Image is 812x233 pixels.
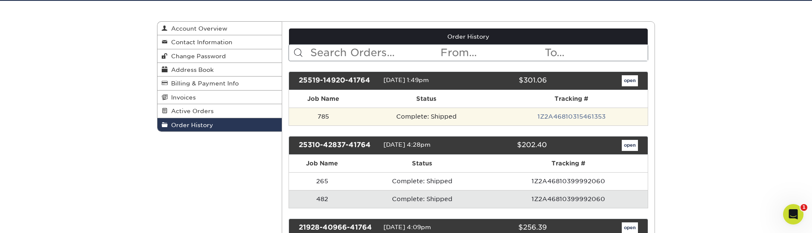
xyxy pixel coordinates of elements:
a: Order History [157,118,282,131]
span: [DATE] 4:28pm [383,141,431,148]
td: 1Z2A46810399992060 [489,172,648,190]
a: 1Z2A46810315461353 [538,113,606,120]
a: Billing & Payment Info [157,77,282,90]
th: Tracking # [489,155,648,172]
a: Order History [289,28,648,45]
a: open [622,75,638,86]
a: Account Overview [157,22,282,35]
div: 25310-42837-41764 [292,140,383,151]
div: $301.06 [462,75,553,86]
td: Complete: Shipped [357,108,495,125]
input: From... [440,45,543,61]
span: Active Orders [168,108,214,114]
span: Change Password [168,53,226,60]
td: Complete: Shipped [355,172,489,190]
th: Job Name [289,90,358,108]
td: 785 [289,108,358,125]
input: To... [544,45,648,61]
a: Invoices [157,91,282,104]
span: [DATE] 4:09pm [383,224,431,230]
div: $202.40 [462,140,553,151]
span: 1 [801,204,807,211]
span: Address Book [168,66,214,73]
span: Order History [168,122,213,128]
a: Active Orders [157,104,282,118]
td: 265 [289,172,356,190]
th: Tracking # [495,90,648,108]
span: Account Overview [168,25,227,32]
span: Contact Information [168,39,232,45]
span: Billing & Payment Info [168,80,239,87]
span: [DATE] 1:49pm [383,77,429,83]
div: 25519-14920-41764 [292,75,383,86]
th: Status [357,90,495,108]
a: Change Password [157,49,282,63]
input: Search Orders... [309,45,440,61]
th: Job Name [289,155,356,172]
iframe: Intercom live chat [783,204,803,224]
td: Complete: Shipped [355,190,489,208]
iframe: Google Customer Reviews [2,207,72,230]
a: Address Book [157,63,282,77]
th: Status [355,155,489,172]
td: 482 [289,190,356,208]
td: 1Z2A46810399992060 [489,190,648,208]
a: open [622,140,638,151]
a: Contact Information [157,35,282,49]
span: Invoices [168,94,196,101]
